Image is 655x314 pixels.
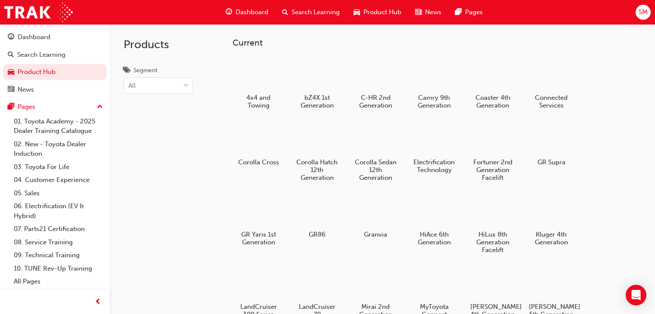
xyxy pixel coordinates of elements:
h5: Coaster 4th Generation [470,94,515,109]
a: Fortuner 2nd Generation Facelift [467,119,518,185]
span: Product Hub [363,7,401,17]
span: news-icon [415,7,422,18]
a: All Pages [10,275,106,288]
a: Granvia [350,191,401,241]
h5: Connected Services [529,94,574,109]
span: news-icon [8,86,14,94]
a: news-iconNews [408,3,448,21]
a: C-HR 2nd Generation [350,55,401,112]
div: News [18,85,34,95]
a: 10. TUNE Rev-Up Training [10,262,106,275]
a: 08. Service Training [10,236,106,249]
a: 02. New - Toyota Dealer Induction [10,138,106,160]
a: Coaster 4th Generation [467,55,518,112]
a: HiLux 8th Generation Facelift [467,191,518,257]
a: 04. Customer Experience [10,173,106,187]
span: News [425,7,441,17]
span: guage-icon [8,34,14,41]
span: Search Learning [292,7,340,17]
button: Pages [3,99,106,115]
span: guage-icon [226,7,232,18]
a: GR Supra [525,119,577,169]
span: search-icon [8,51,14,59]
h5: GR Supra [529,158,574,166]
h5: HiLux 8th Generation Facelift [470,231,515,254]
span: car-icon [8,68,14,76]
a: pages-iconPages [448,3,490,21]
div: Dashboard [18,32,50,42]
h3: Current [233,38,641,48]
a: Corolla Sedan 12th Generation [350,119,401,185]
h5: Electrification Technology [412,158,457,174]
a: Product Hub [3,64,106,80]
span: SM [639,7,648,17]
a: car-iconProduct Hub [347,3,408,21]
span: car-icon [354,7,360,18]
a: 05. Sales [10,187,106,200]
h5: bZ4X 1st Generation [295,94,340,109]
h5: Kluger 4th Generation [529,231,574,246]
a: GR Yaris 1st Generation [233,191,284,249]
h5: Corolla Hatch 12th Generation [295,158,340,182]
button: DashboardSearch LearningProduct HubNews [3,28,106,99]
div: All [128,81,136,91]
a: search-iconSearch Learning [275,3,347,21]
div: Open Intercom Messenger [626,285,646,305]
h5: Camry 9th Generation [412,94,457,109]
span: Pages [465,7,483,17]
button: SM [636,5,651,20]
a: bZ4X 1st Generation [291,55,343,112]
a: News [3,82,106,98]
span: pages-icon [8,103,14,111]
span: tags-icon [124,67,130,75]
h5: Fortuner 2nd Generation Facelift [470,158,515,182]
div: Segment [133,66,158,75]
a: Connected Services [525,55,577,112]
a: 06. Electrification (EV & Hybrid) [10,200,106,222]
h5: HiAce 6th Generation [412,231,457,246]
h5: 4x4 and Towing [236,94,281,109]
span: search-icon [282,7,288,18]
a: HiAce 6th Generation [408,191,460,249]
h5: Corolla Cross [236,158,281,166]
h5: Granvia [353,231,398,238]
a: Kluger 4th Generation [525,191,577,249]
a: Electrification Technology [408,119,460,177]
a: 01. Toyota Academy - 2025 Dealer Training Catalogue [10,115,106,138]
div: Search Learning [17,50,65,60]
h2: Products [124,38,193,52]
a: GR86 [291,191,343,241]
span: prev-icon [95,297,101,308]
h5: GR Yaris 1st Generation [236,231,281,246]
a: Corolla Hatch 12th Generation [291,119,343,185]
a: guage-iconDashboard [219,3,275,21]
a: 07. Parts21 Certification [10,222,106,236]
a: Dashboard [3,29,106,45]
span: down-icon [183,80,189,92]
a: Search Learning [3,47,106,63]
a: Camry 9th Generation [408,55,460,112]
a: 09. Technical Training [10,249,106,262]
span: pages-icon [455,7,462,18]
a: 03. Toyota For Life [10,160,106,174]
h5: GR86 [295,231,340,238]
div: Pages [18,102,35,112]
span: Dashboard [236,7,268,17]
h5: Corolla Sedan 12th Generation [353,158,398,182]
span: up-icon [97,102,103,113]
img: Trak [4,3,73,22]
a: Corolla Cross [233,119,284,169]
a: 4x4 and Towing [233,55,284,112]
h5: C-HR 2nd Generation [353,94,398,109]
